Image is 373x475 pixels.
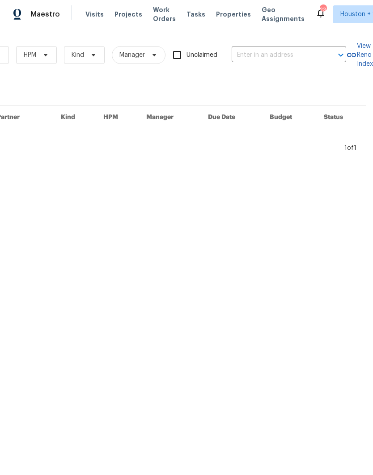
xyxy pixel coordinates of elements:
[30,10,60,19] span: Maestro
[119,51,145,59] span: Manager
[114,10,142,19] span: Projects
[263,106,317,129] th: Budget
[201,106,263,129] th: Due Date
[54,106,96,129] th: Kind
[96,106,139,129] th: HPM
[24,51,36,59] span: HPM
[262,5,305,23] span: Geo Assignments
[320,5,326,14] div: 23
[153,5,176,23] span: Work Orders
[186,11,205,17] span: Tasks
[139,106,201,129] th: Manager
[85,10,104,19] span: Visits
[344,144,356,153] div: 1 of 1
[186,51,217,60] span: Unclaimed
[317,106,366,129] th: Status
[335,49,347,61] button: Open
[232,48,321,62] input: Enter in an address
[216,10,251,19] span: Properties
[72,51,84,59] span: Kind
[346,42,373,68] a: View Reno Index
